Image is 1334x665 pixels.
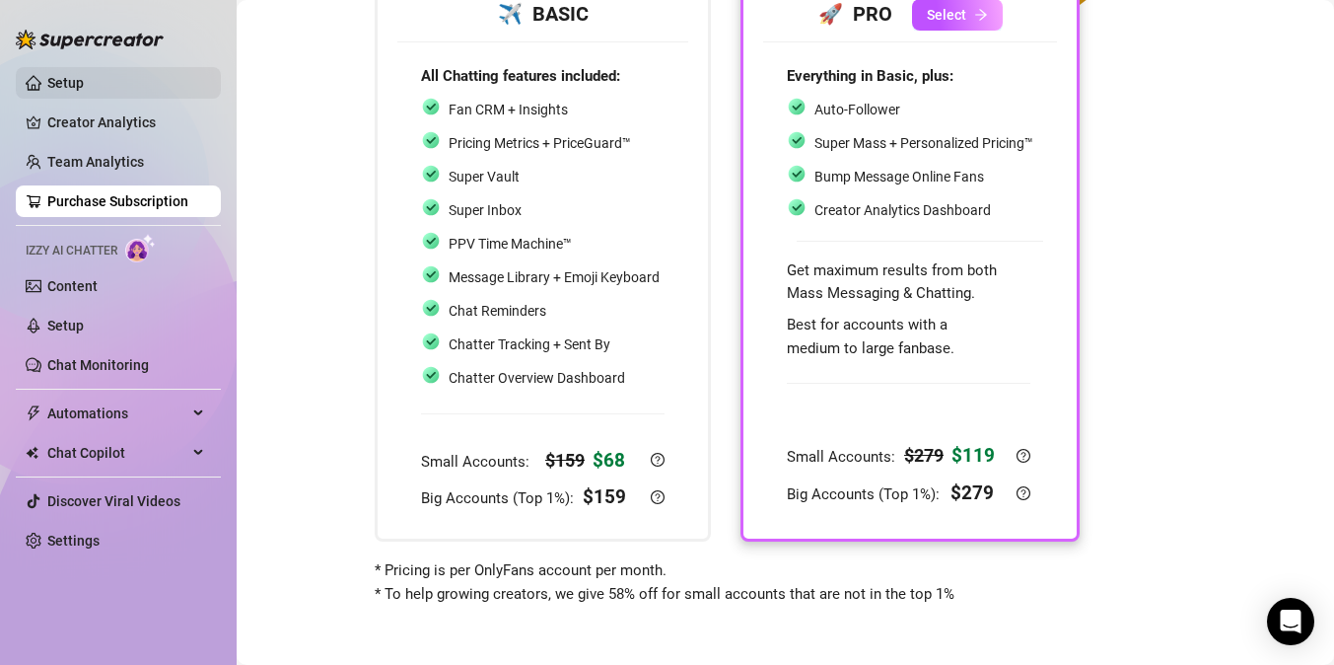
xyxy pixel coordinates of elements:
[449,135,631,151] span: Pricing Metrics + PriceGuard™
[421,365,441,385] img: svg%3e
[814,202,991,218] span: Creator Analytics Dashboard
[26,242,117,260] span: Izzy AI Chatter
[449,336,610,352] span: Chatter Tracking + Sent By
[787,448,899,466] span: Small Accounts:
[47,75,84,91] a: Setup
[449,303,546,319] span: Chat Reminders
[787,261,997,303] span: Get maximum results from both Mass Messaging & Chatting.
[651,490,665,504] span: question-circle
[927,7,966,23] span: Select
[421,264,441,284] img: svg%3e
[449,269,660,285] span: Message Library + Emoji Keyboard
[787,316,954,357] span: Best for accounts with a medium to large fanbase.
[449,202,522,218] span: Super Inbox
[375,561,954,603] span: * Pricing is per OnlyFans account per month. * To help growing creators, we give 58% off for smal...
[904,445,944,466] strong: $ 279
[814,135,1033,151] span: Super Mass + Personalized Pricing™
[421,197,441,217] img: svg%3e
[421,332,441,351] img: svg%3e
[47,357,149,373] a: Chat Monitoring
[787,67,953,85] strong: Everything in Basic, plus:
[449,236,572,252] span: PPV Time Machine™
[818,2,892,26] strong: 🚀 PRO
[1017,486,1030,500] span: question-circle
[787,130,807,150] img: svg%3e
[47,533,100,549] a: Settings
[974,8,988,22] span: arrow-right
[47,193,188,209] a: Purchase Subscription
[421,231,441,251] img: svg%3e
[787,197,807,217] img: svg%3e
[421,97,441,116] img: svg%3e
[814,102,900,117] span: Auto-Follower
[125,234,156,262] img: AI Chatter
[950,481,994,504] strong: $ 279
[47,437,187,469] span: Chat Copilot
[421,130,441,150] img: svg%3e
[47,493,180,509] a: Discover Viral Videos
[47,154,144,170] a: Team Analytics
[814,169,984,185] span: Bump Message Online Fans
[449,102,568,117] span: Fan CRM + Insights
[787,164,807,184] img: svg%3e
[16,30,164,49] img: logo-BBDzfeDw.svg
[26,406,41,421] span: thunderbolt
[421,67,620,85] strong: All Chatting features included:
[583,485,626,508] strong: $ 159
[47,278,98,294] a: Content
[449,370,625,386] span: Chatter Overview Dashboard
[421,298,441,318] img: svg%3e
[545,450,585,471] strong: $ 159
[787,97,807,116] img: svg%3e
[1267,598,1314,645] div: Open Intercom Messenger
[47,398,187,429] span: Automations
[421,489,578,507] span: Big Accounts (Top 1%):
[47,107,205,138] a: Creator Analytics
[498,2,589,26] strong: ✈️ BASIC
[951,444,995,467] strong: $ 119
[47,318,84,333] a: Setup
[651,453,665,467] span: question-circle
[787,485,944,503] span: Big Accounts (Top 1%):
[449,169,520,185] span: Super Vault
[1017,449,1030,463] span: question-circle
[26,446,38,460] img: Chat Copilot
[421,453,533,471] span: Small Accounts:
[421,164,441,184] img: svg%3e
[593,449,625,472] strong: $ 68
